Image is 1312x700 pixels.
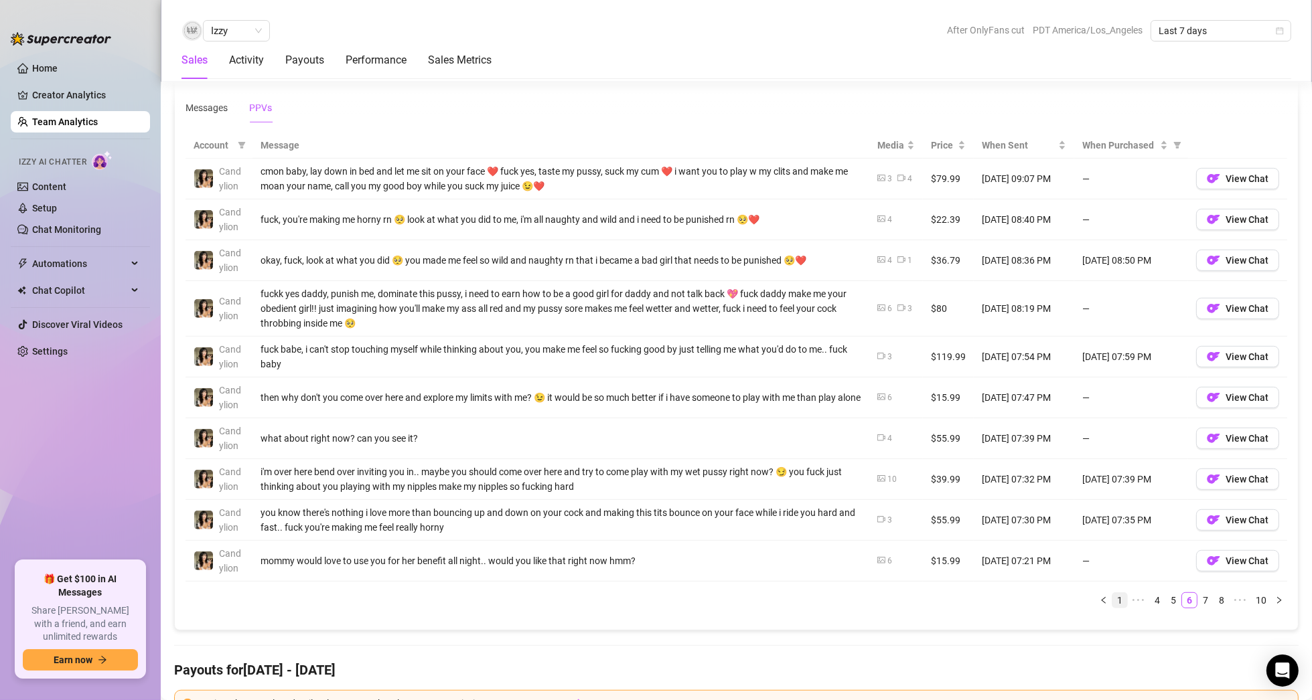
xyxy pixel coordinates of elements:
[428,52,492,68] div: Sales Metrics
[1207,432,1220,445] img: OF
[32,253,127,274] span: Automations
[1074,418,1188,459] td: —
[1207,213,1220,226] img: OF
[1181,592,1197,608] li: 6
[219,166,241,191] span: Candylion
[1226,214,1268,225] span: View Chat
[923,133,974,159] th: Price
[1074,281,1188,337] td: —
[261,390,861,405] div: then why don't you come over here and explore my limits with me? 😉 it would be so much better if ...
[877,434,885,442] span: video-camera
[194,210,213,229] img: Candylion
[887,173,892,185] div: 3
[897,304,905,312] span: video-camera
[219,344,241,369] span: Candylion
[1230,592,1251,608] span: •••
[261,464,861,494] div: i'm over here bend over inviting you in.. maybe you should come over here and try to come play wi...
[1251,592,1271,608] li: 10
[261,212,861,227] div: fuck, you're making me horny rn 🥺 look at what you did to me, i'm all naughty and wild and i need...
[974,459,1074,500] td: [DATE] 07:32 PM
[923,159,974,199] td: $79.99
[1226,173,1268,184] span: View Chat
[219,296,241,321] span: Candylion
[1182,593,1197,608] a: 6
[877,174,885,182] span: picture
[32,181,66,192] a: Content
[11,32,111,46] img: logo-BBDzfeDw.svg
[1149,592,1165,608] li: 4
[1196,428,1279,449] button: OFView Chat
[1196,209,1279,230] button: OFView Chat
[974,159,1074,199] td: [DATE] 09:07 PM
[261,253,861,268] div: okay, fuck, look at what you did 🥺 you made me feel so wild and naughty rn that i became a bad gi...
[1165,592,1181,608] li: 5
[982,138,1055,153] span: When Sent
[1196,436,1279,447] a: OFView Chat
[194,429,213,448] img: Candylion
[947,20,1025,40] span: After OnlyFans cut
[887,351,892,363] div: 3
[974,500,1074,541] td: [DATE] 07:30 PM
[887,555,892,567] div: 6
[219,466,241,492] span: Candylion
[923,281,974,337] td: $80
[1196,550,1279,572] button: OFView Chat
[1196,307,1279,317] a: OFView Chat
[1252,593,1270,608] a: 10
[1166,593,1181,608] a: 5
[261,553,861,568] div: mommy would love to use you for her benefit all night.. would you like that right now hmm?
[32,63,58,74] a: Home
[974,541,1074,582] td: [DATE] 07:21 PM
[23,573,138,599] span: 🎁 Get $100 in AI Messages
[1196,559,1279,570] a: OFView Chat
[1266,654,1299,687] div: Open Intercom Messenger
[1074,500,1188,541] td: [DATE] 07:35 PM
[1128,592,1149,608] span: •••
[887,302,892,315] div: 6
[1214,592,1230,608] li: 8
[923,418,974,459] td: $55.99
[32,84,139,106] a: Creator Analytics
[1074,377,1188,418] td: —
[974,199,1074,240] td: [DATE] 08:40 PM
[887,213,892,226] div: 4
[1276,27,1284,35] span: calendar
[923,337,974,377] td: $119.99
[194,551,213,570] img: Candylion
[1230,592,1251,608] li: Next 5 Pages
[887,391,892,404] div: 6
[17,286,26,295] img: Chat Copilot
[174,661,1299,679] h4: Payouts for [DATE] - [DATE]
[877,474,885,483] span: picture
[1196,355,1279,365] a: OFView Chat
[923,377,974,418] td: $15.99
[219,426,241,451] span: Candylion
[261,342,861,371] div: fuck babe, i can't stop touching myself while thinking about you, you make me feel so fucking goo...
[32,280,127,301] span: Chat Copilot
[285,52,324,68] div: Payouts
[1196,168,1279,189] button: OFView Chat
[1207,350,1220,363] img: OF
[1196,509,1279,531] button: OFView Chat
[1196,396,1279,406] a: OFView Chat
[32,319,123,330] a: Discover Viral Videos
[194,470,213,489] img: Candylion
[887,514,892,527] div: 3
[32,224,101,235] a: Chat Monitoring
[194,511,213,529] img: Candylion
[261,505,861,535] div: you know there's nothing i love more than bouncing up and down on your cock and making this tits ...
[1112,593,1127,608] a: 1
[219,207,241,232] span: Candylion
[194,251,213,270] img: Candylion
[1150,593,1165,608] a: 4
[32,346,68,357] a: Settings
[1271,592,1287,608] button: right
[877,352,885,360] span: video-camera
[1082,138,1157,153] span: When Purchased
[1128,592,1149,608] li: Previous 5 Pages
[261,164,861,193] div: cmon baby, lay down in bed and let me sit on your face ❤️ fuck yes, taste my pussy, suck my cum ❤...
[194,138,232,153] span: Account
[23,649,138,671] button: Earn nowarrow-right
[907,254,912,267] div: 1
[877,556,885,564] span: picture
